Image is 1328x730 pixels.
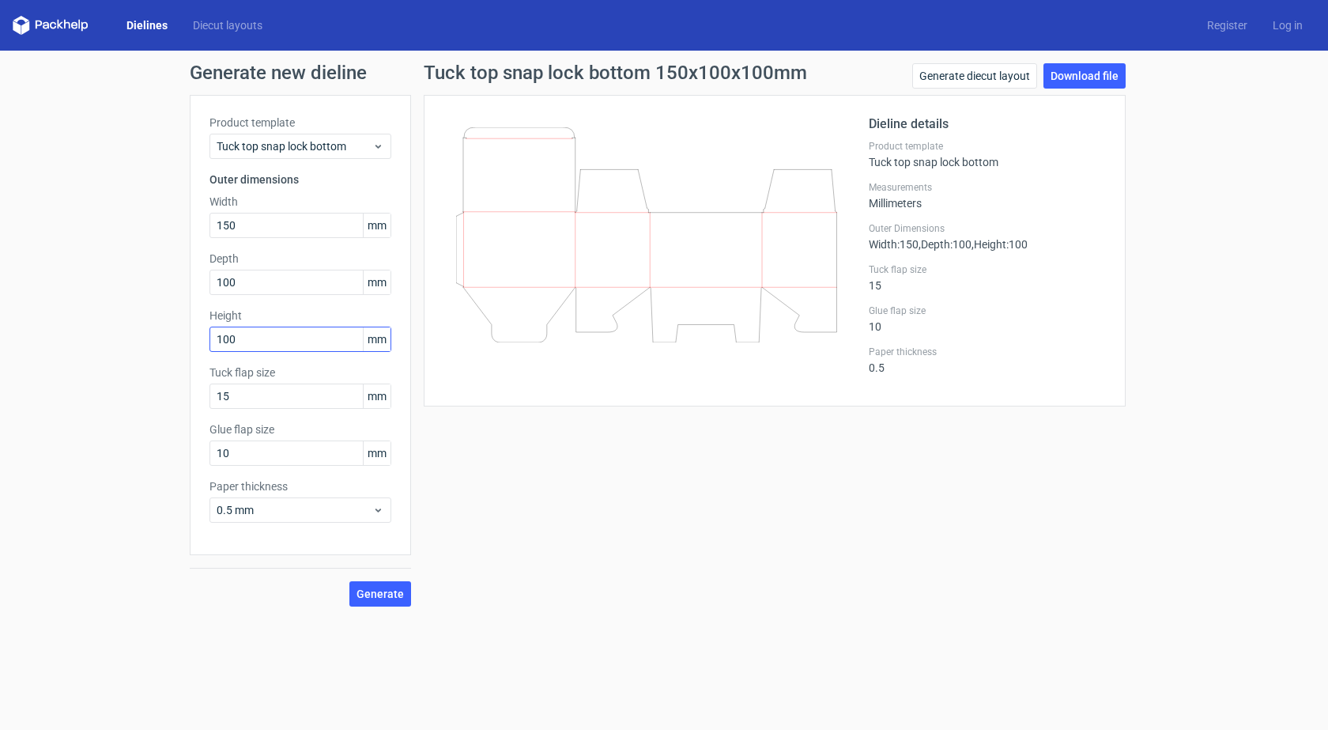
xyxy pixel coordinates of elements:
[357,588,404,600] span: Generate
[919,238,971,251] span: , Depth : 100
[363,441,390,465] span: mm
[869,263,1106,292] div: 15
[114,17,180,33] a: Dielines
[363,327,390,351] span: mm
[1043,63,1126,89] a: Download file
[180,17,275,33] a: Diecut layouts
[1260,17,1315,33] a: Log in
[363,384,390,408] span: mm
[1194,17,1260,33] a: Register
[971,238,1028,251] span: , Height : 100
[869,304,1106,333] div: 10
[424,63,807,82] h1: Tuck top snap lock bottom 150x100x100mm
[869,238,919,251] span: Width : 150
[869,346,1106,374] div: 0.5
[869,304,1106,317] label: Glue flap size
[209,115,391,130] label: Product template
[349,581,411,607] button: Generate
[363,270,390,294] span: mm
[912,63,1037,89] a: Generate diecut layout
[209,422,391,437] label: Glue flap size
[217,138,372,154] span: Tuck top snap lock bottom
[869,222,1106,235] label: Outer Dimensions
[209,365,391,380] label: Tuck flap size
[869,115,1106,134] h2: Dieline details
[869,140,1106,153] label: Product template
[209,478,391,494] label: Paper thickness
[217,502,372,518] span: 0.5 mm
[869,181,1106,194] label: Measurements
[869,181,1106,210] div: Millimeters
[209,194,391,210] label: Width
[209,308,391,323] label: Height
[869,263,1106,276] label: Tuck flap size
[869,140,1106,168] div: Tuck top snap lock bottom
[363,214,390,237] span: mm
[209,251,391,267] label: Depth
[869,346,1106,358] label: Paper thickness
[190,63,1138,82] h1: Generate new dieline
[209,172,391,187] h3: Outer dimensions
